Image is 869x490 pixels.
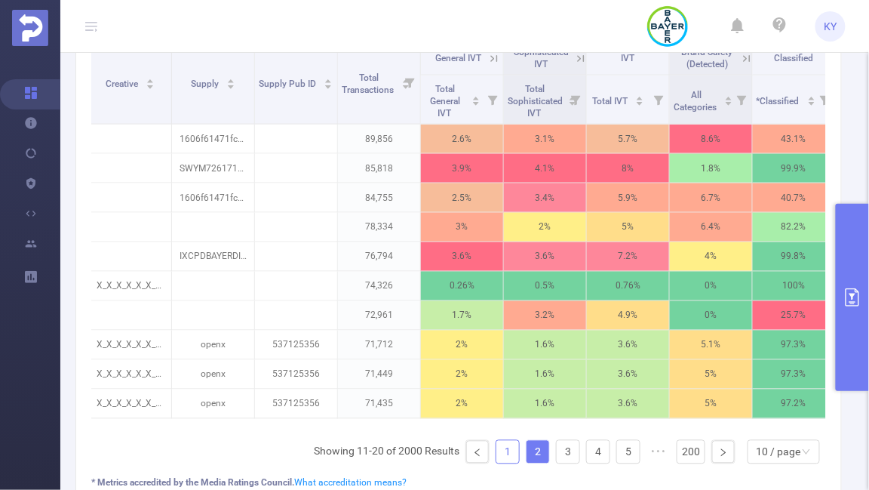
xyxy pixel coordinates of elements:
p: 1606f61471fcab00013a0136 [172,125,254,153]
p: 1.7% [421,301,503,330]
i: icon: left [473,448,482,458]
div: Sort [724,94,733,103]
p: 25.7% [753,301,835,330]
p: 3.4% [504,183,586,212]
span: Total General IVT [431,84,461,119]
span: Total IVT [593,96,631,106]
li: 1 [496,440,520,464]
p: 0% [670,301,752,330]
p: 3.1% [504,125,586,153]
p: 78,334 [338,213,420,242]
p: 2% [421,360,503,389]
i: Filter menu [565,76,586,124]
p: 3.6% [587,360,669,389]
p: 97.3% [753,360,835,389]
span: Brand Safety (Detected) [682,47,733,69]
p: IXCPDBAYERDIS001 [172,242,254,271]
p: 5% [670,360,752,389]
div: 10 / page [757,441,801,464]
span: Classified [775,53,814,63]
p: 5% [670,390,752,418]
p: 97.2% [753,390,835,418]
span: General IVT [436,53,482,63]
p: 3.2% [504,301,586,330]
p: 6.7% [670,183,752,212]
i: icon: caret-down [636,100,644,104]
p: 5.1% [670,331,752,359]
i: icon: down [802,448,811,458]
p: 0.76% [587,272,669,300]
p: 89,856 [338,125,420,153]
p: 537125356 [255,390,337,418]
a: 3 [557,441,579,464]
p: 3.9% [421,154,503,183]
p: X_X_X_X_X_X_X_X_X_X_X_X_X_X_X_STAND_ImLnk_300x250_PEDs-SpringVista-Syrup-ProductFocus-Original_AM... [89,360,171,389]
p: 1.6% [504,331,586,359]
p: 2% [504,213,586,242]
p: 2.6% [421,125,503,153]
p: 4.1% [504,154,586,183]
div: Sort [226,77,235,86]
i: icon: caret-up [724,94,732,99]
a: 4 [587,441,610,464]
span: Supply [191,79,221,89]
p: 74,326 [338,272,420,300]
p: 76,794 [338,242,420,271]
li: Showing 11-20 of 2000 Results [314,440,459,464]
p: 5.9% [587,183,669,212]
a: 2 [527,441,549,464]
a: 5 [617,441,640,464]
li: 200 [677,440,705,464]
i: Filter menu [731,76,752,124]
p: 6.4% [670,213,752,242]
a: What accreditation means? [294,478,407,488]
span: All Categories [674,90,719,112]
li: Next 5 Pages [646,440,671,464]
div: Sort [324,77,333,86]
i: Filter menu [814,76,835,124]
p: 3.6% [421,242,503,271]
i: icon: caret-up [146,77,154,82]
i: icon: caret-up [807,94,815,99]
p: 43.1% [753,125,835,153]
p: 85,818 [338,154,420,183]
p: 537125356 [255,360,337,389]
p: 71,449 [338,360,420,389]
p: 4% [670,242,752,271]
p: 3% [421,213,503,242]
p: 7.2% [587,242,669,271]
i: icon: caret-down [146,83,154,88]
img: Protected Media [12,10,48,46]
li: 2 [526,440,550,464]
span: Supply Pub ID [259,79,319,89]
li: 5 [616,440,640,464]
p: 3.6% [504,242,586,271]
div: Sort [471,94,481,103]
i: icon: caret-down [807,100,815,104]
p: 1.6% [504,360,586,389]
p: 2% [421,390,503,418]
i: icon: caret-up [636,94,644,99]
p: 0.5% [504,272,586,300]
p: X_X_X_X_X_X_X_X_X_X_X_X_X_X_X_STAND_ImLnk_300x250_PEDs-SpringVista-Syrup-ProductFocus-Original_TG... [89,331,171,359]
p: X_X_X_X_X_X_X_X_X_X_X_X_X_X_X_STAND_VidNL_15s-16x9_JointPain-Mom-LiquidGel-CTV-Opt2_U_None_EQUITY... [89,272,171,300]
span: Creative [106,79,140,89]
p: X_X_X_X_X_X_X_X_X_X_X_X_X_X_X_STAND_ImLnk_300x250_PEDs-SpringVista-Syrup-ProductFocus-Original_WM... [89,390,171,418]
p: 2.5% [421,183,503,212]
li: 3 [556,440,580,464]
div: Sort [807,94,816,103]
p: 8% [587,154,669,183]
p: openx [172,331,254,359]
p: 5% [587,213,669,242]
i: icon: caret-down [724,100,732,104]
a: 1 [496,441,519,464]
p: 4.9% [587,301,669,330]
b: * Metrics accredited by the Media Ratings Council. [91,478,294,488]
i: icon: caret-down [226,83,235,88]
i: icon: caret-up [324,77,333,82]
p: 5.7% [587,125,669,153]
p: 100% [753,272,835,300]
a: 200 [677,441,705,464]
p: 537125356 [255,331,337,359]
span: Total Sophisticated IVT [508,84,563,119]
